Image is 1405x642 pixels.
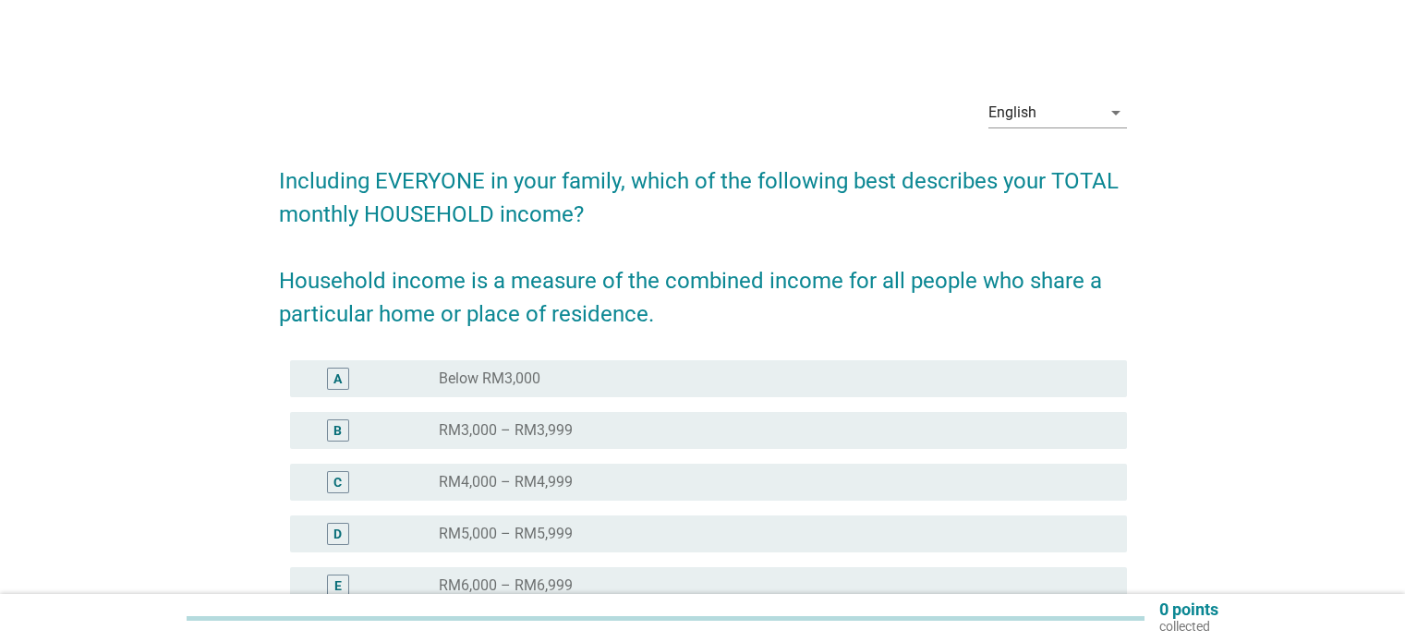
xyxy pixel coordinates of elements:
[333,421,342,441] div: B
[334,576,342,596] div: E
[439,369,540,388] label: Below RM3,000
[1159,601,1218,618] p: 0 points
[279,146,1127,331] h2: Including EVERYONE in your family, which of the following best describes your TOTAL monthly HOUSE...
[333,525,342,544] div: D
[333,473,342,492] div: C
[439,525,573,543] label: RM5,000 – RM5,999
[439,473,573,491] label: RM4,000 – RM4,999
[333,369,342,389] div: A
[439,421,573,440] label: RM3,000 – RM3,999
[988,104,1036,121] div: English
[439,576,573,595] label: RM6,000 – RM6,999
[1159,618,1218,635] p: collected
[1105,102,1127,124] i: arrow_drop_down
